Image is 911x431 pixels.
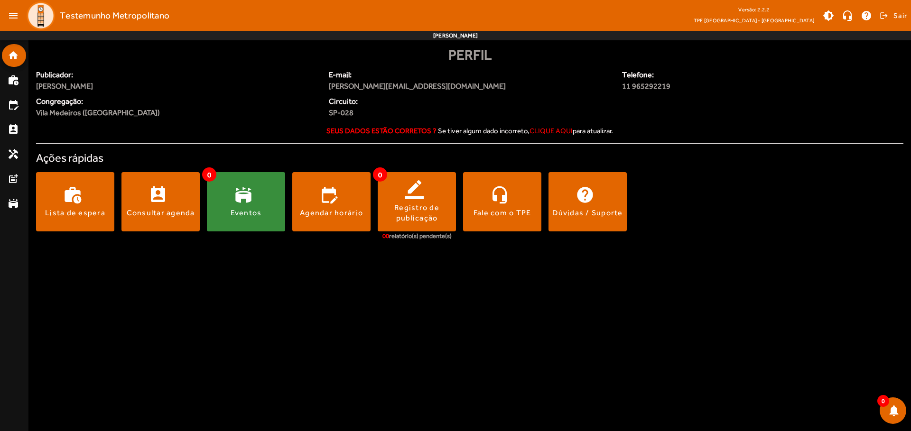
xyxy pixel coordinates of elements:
[202,167,216,182] span: 0
[530,127,573,135] span: clique aqui
[382,231,452,241] div: relatório(s) pendente(s)
[36,107,160,119] span: Vila Medeiros ([GEOGRAPHIC_DATA])
[4,6,23,25] mat-icon: menu
[8,124,19,135] mat-icon: perm_contact_calendar
[329,96,464,107] span: Circuito:
[694,16,814,25] span: TPE [GEOGRAPHIC_DATA] - [GEOGRAPHIC_DATA]
[622,69,830,81] span: Telefone:
[300,208,363,218] div: Agendar horário
[60,8,169,23] span: Testemunho Metropolitano
[292,172,371,231] button: Agendar horário
[373,167,387,182] span: 0
[329,81,610,92] span: [PERSON_NAME][EMAIL_ADDRESS][DOMAIN_NAME]
[36,69,317,81] span: Publicador:
[8,173,19,184] mat-icon: post_add
[378,172,456,231] button: Registro de publicação
[622,81,830,92] span: 11 965292219
[329,107,464,119] span: SP-028
[378,202,456,224] div: Registro de publicação
[36,172,114,231] button: Lista de espera
[36,81,317,92] span: [PERSON_NAME]
[877,395,889,407] span: 0
[127,208,195,218] div: Consultar agenda
[8,50,19,61] mat-icon: home
[548,172,627,231] button: Dúvidas / Suporte
[36,151,903,165] h4: Ações rápidas
[27,1,55,30] img: Logo TPE
[463,172,541,231] button: Fale com o TPE
[878,9,907,23] button: Sair
[8,74,19,86] mat-icon: work_history
[8,99,19,110] mat-icon: edit_calendar
[382,232,389,239] span: 00
[207,172,285,231] button: Eventos
[36,44,903,65] div: Perfil
[329,69,610,81] span: E-mail:
[694,4,814,16] div: Versão: 2.2.2
[8,198,19,209] mat-icon: stadium
[121,172,200,231] button: Consultar agenda
[552,208,623,218] div: Dúvidas / Suporte
[438,127,613,135] span: Se tiver algum dado incorreto, para atualizar.
[23,1,169,30] a: Testemunho Metropolitano
[326,127,437,135] strong: Seus dados estão corretos ?
[474,208,531,218] div: Fale com o TPE
[36,96,317,107] span: Congregação:
[231,208,262,218] div: Eventos
[8,148,19,160] mat-icon: handyman
[893,8,907,23] span: Sair
[45,208,105,218] div: Lista de espera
